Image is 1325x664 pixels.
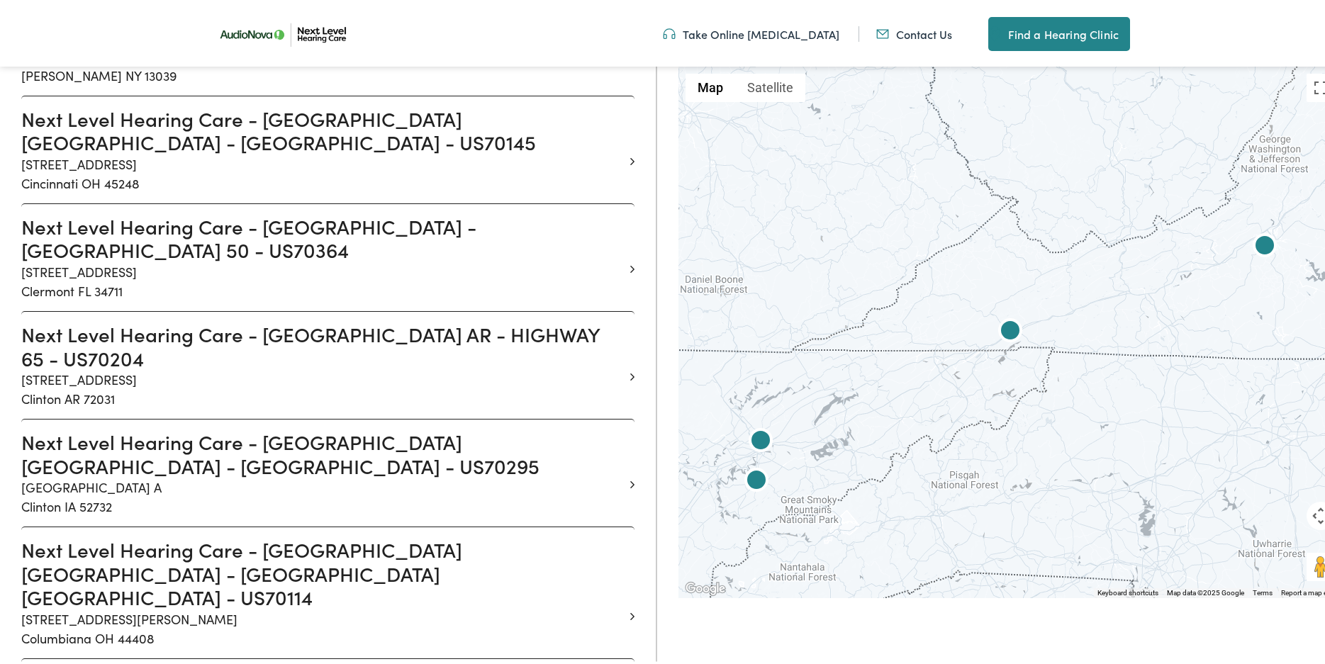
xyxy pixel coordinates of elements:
a: Next Level Hearing Care - [GEOGRAPHIC_DATA] [GEOGRAPHIC_DATA] - [GEOGRAPHIC_DATA] [GEOGRAPHIC_DAT... [21,535,624,645]
a: Contact Us [876,23,952,39]
a: Take Online [MEDICAL_DATA] [663,23,839,39]
p: [GEOGRAPHIC_DATA] A Clinton IA 52732 [21,475,624,513]
img: An icon symbolizing headphones, colored in teal, suggests audio-related services or features. [663,23,676,39]
a: Next Level Hearing Care - [GEOGRAPHIC_DATA] AR - HIGHWAY 65 - US70204 [STREET_ADDRESS]Clinton AR ... [21,320,624,405]
a: Next Level Hearing Care - [GEOGRAPHIC_DATA] [GEOGRAPHIC_DATA] - [GEOGRAPHIC_DATA] - US70295 [GEOG... [21,427,624,513]
h3: Next Level Hearing Care - [GEOGRAPHIC_DATA] [GEOGRAPHIC_DATA] - [GEOGRAPHIC_DATA] - US70295 [21,427,624,475]
h3: Next Level Hearing Care - [GEOGRAPHIC_DATA] - [GEOGRAPHIC_DATA] 50 - US70364 [21,212,624,259]
p: [STREET_ADDRESS] Cincinnati OH 45248 [21,152,624,190]
h3: Next Level Hearing Care - [GEOGRAPHIC_DATA] [GEOGRAPHIC_DATA] - [GEOGRAPHIC_DATA] [GEOGRAPHIC_DAT... [21,535,624,607]
h3: Next Level Hearing Care - [GEOGRAPHIC_DATA] [GEOGRAPHIC_DATA] - [GEOGRAPHIC_DATA] - US70145 [21,104,624,152]
img: An icon representing mail communication is presented in a unique teal color. [876,23,889,39]
p: [STREET_ADDRESS] Clermont FL 34711 [21,259,624,298]
h3: Next Level Hearing Care - [GEOGRAPHIC_DATA] AR - HIGHWAY 65 - US70204 [21,320,624,367]
p: [STREET_ADDRESS][PERSON_NAME] Columbiana OH 44408 [21,607,624,645]
img: A map pin icon in teal indicates location-related features or services. [988,23,1001,40]
a: Find a Hearing Clinic [988,14,1130,48]
p: [STREET_ADDRESS] Clinton AR 72031 [21,367,624,405]
a: Next Level Hearing Care - [GEOGRAPHIC_DATA] [GEOGRAPHIC_DATA] - [GEOGRAPHIC_DATA] - US70145 [STRE... [21,104,624,190]
a: Next Level Hearing Care - [GEOGRAPHIC_DATA] - [GEOGRAPHIC_DATA] 50 - US70364 [STREET_ADDRESS]Cler... [21,212,624,298]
